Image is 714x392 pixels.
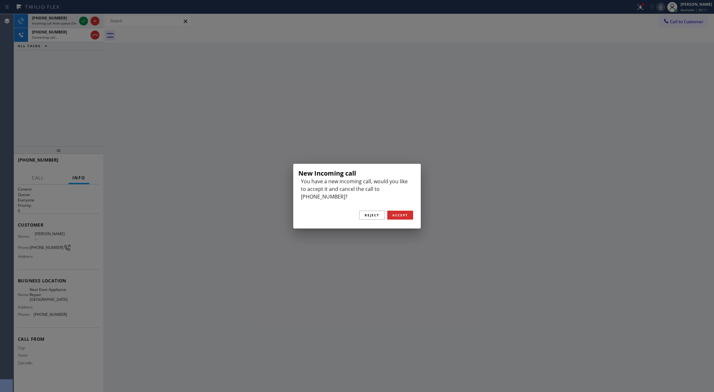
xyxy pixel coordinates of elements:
button: Accept [387,211,413,220]
span: You have a new incoming call, would you like to accept it and cancel the call to [PHONE_NUMBER]? [301,178,408,200]
span: New Incoming call [298,169,356,178]
span: Reject [365,213,379,217]
button: Reject [359,211,385,220]
span: Accept [392,213,408,217]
